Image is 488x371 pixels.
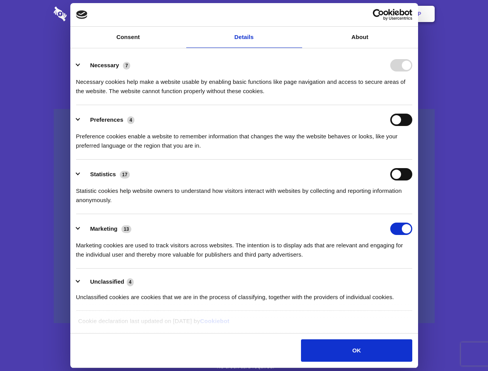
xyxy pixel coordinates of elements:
button: Unclassified (4) [76,277,139,287]
label: Necessary [90,62,119,68]
label: Marketing [90,225,117,232]
a: Details [186,27,302,48]
a: Consent [70,27,186,48]
a: Login [350,2,384,26]
a: Usercentrics Cookiebot - opens in a new window [345,9,412,20]
span: 13 [121,225,131,233]
span: 4 [127,116,134,124]
h1: Eliminate Slack Data Loss. [54,35,435,63]
div: Necessary cookies help make a website usable by enabling basic functions like page navigation and... [76,71,412,96]
span: 4 [127,278,134,286]
label: Preferences [90,116,123,123]
button: Statistics (17) [76,168,135,180]
img: logo-wordmark-white-trans-d4663122ce5f474addd5e946df7df03e33cb6a1c49d2221995e7729f52c070b2.svg [54,7,120,21]
button: Preferences (4) [76,114,139,126]
div: Preference cookies enable a website to remember information that changes the way the website beha... [76,126,412,150]
div: Cookie declaration last updated on [DATE] by [72,317,416,332]
img: logo [76,10,88,19]
label: Statistics [90,171,116,177]
span: 7 [123,62,130,70]
button: OK [301,339,412,362]
button: Marketing (13) [76,223,136,235]
h4: Auto-redaction of sensitive data, encrypted data sharing and self-destructing private chats. Shar... [54,70,435,96]
div: Marketing cookies are used to track visitors across websites. The intention is to display ads tha... [76,235,412,259]
button: Necessary (7) [76,59,135,71]
a: Wistia video thumbnail [54,109,435,323]
a: About [302,27,418,48]
iframe: Drift Widget Chat Controller [449,332,479,362]
div: Unclassified cookies are cookies that we are in the process of classifying, together with the pro... [76,287,412,302]
div: Statistic cookies help website owners to understand how visitors interact with websites by collec... [76,180,412,205]
a: Contact [313,2,349,26]
a: Cookiebot [200,318,230,324]
span: 17 [120,171,130,179]
a: Pricing [227,2,260,26]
